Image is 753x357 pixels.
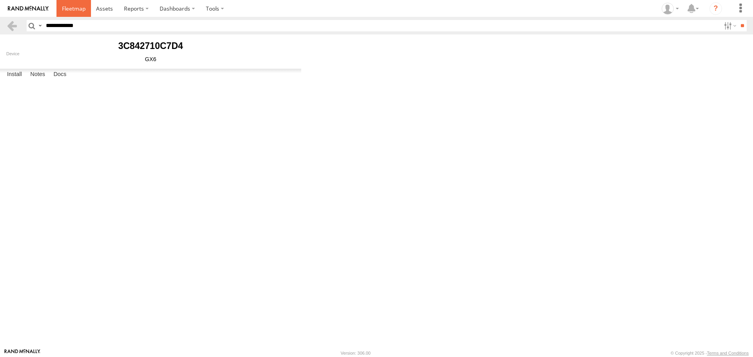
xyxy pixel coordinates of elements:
[6,51,295,56] div: Device
[6,20,18,31] a: Back to previous Page
[6,56,295,62] div: GX6
[341,351,371,355] div: Version: 306.00
[4,349,40,357] a: Visit our Website
[26,69,49,80] label: Notes
[49,69,70,80] label: Docs
[707,351,749,355] a: Terms and Conditions
[118,41,183,51] b: 3C842710C7D4
[709,2,722,15] i: ?
[659,3,682,14] div: Hayley Petersen
[8,6,49,11] img: rand-logo.svg
[3,69,26,80] label: Install
[671,351,749,355] div: © Copyright 2025 -
[721,20,738,31] label: Search Filter Options
[37,20,43,31] label: Search Query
